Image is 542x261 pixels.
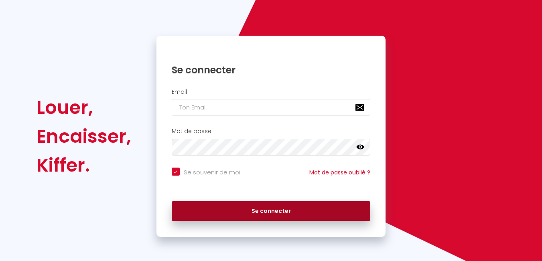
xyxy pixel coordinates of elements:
div: Encaisser, [37,122,131,151]
div: Kiffer. [37,151,131,180]
input: Ton Email [172,99,371,116]
h1: Se connecter [172,64,371,76]
div: Louer, [37,93,131,122]
a: Mot de passe oublié ? [309,168,370,176]
h2: Email [172,89,371,95]
h2: Mot de passe [172,128,371,135]
button: Se connecter [172,201,371,221]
